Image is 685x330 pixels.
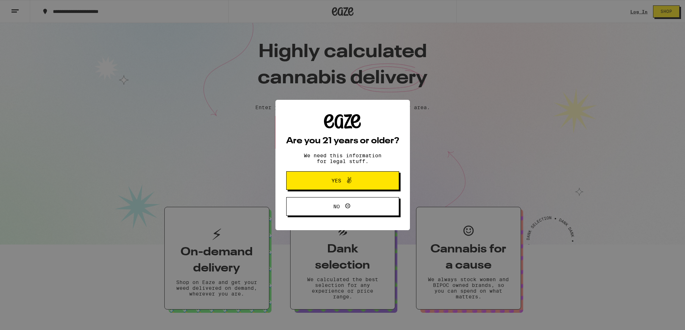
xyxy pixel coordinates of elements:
button: No [286,197,399,216]
span: No [333,204,340,209]
button: Yes [286,171,399,190]
h2: Are you 21 years or older? [286,137,399,145]
p: We need this information for legal stuff. [298,153,388,164]
span: Yes [332,178,341,183]
iframe: Opens a widget where you can find more information [639,308,678,326]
